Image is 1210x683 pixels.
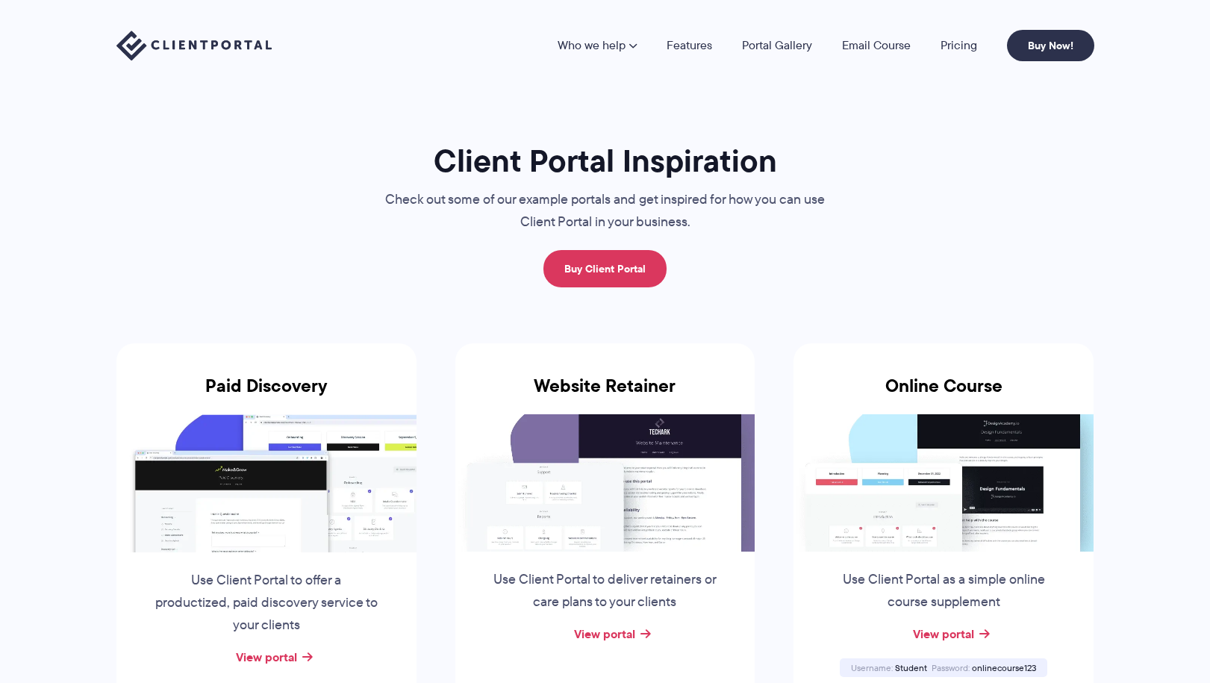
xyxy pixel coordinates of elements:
[842,40,911,52] a: Email Course
[153,570,380,637] p: Use Client Portal to offer a productized, paid discovery service to your clients
[742,40,812,52] a: Portal Gallery
[830,569,1057,614] p: Use Client Portal as a simple online course supplement
[1007,30,1094,61] a: Buy Now!
[491,569,718,614] p: Use Client Portal to deliver retainers or care plans to your clients
[793,375,1094,414] h3: Online Course
[941,40,977,52] a: Pricing
[455,375,755,414] h3: Website Retainer
[355,189,855,234] p: Check out some of our example portals and get inspired for how you can use Client Portal in your ...
[236,648,297,666] a: View portal
[558,40,637,52] a: Who we help
[932,661,970,674] span: Password
[913,625,974,643] a: View portal
[543,250,667,287] a: Buy Client Portal
[972,661,1036,674] span: onlinecourse123
[355,141,855,181] h1: Client Portal Inspiration
[895,661,927,674] span: Student
[667,40,712,52] a: Features
[574,625,635,643] a: View portal
[851,661,893,674] span: Username
[116,375,417,414] h3: Paid Discovery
